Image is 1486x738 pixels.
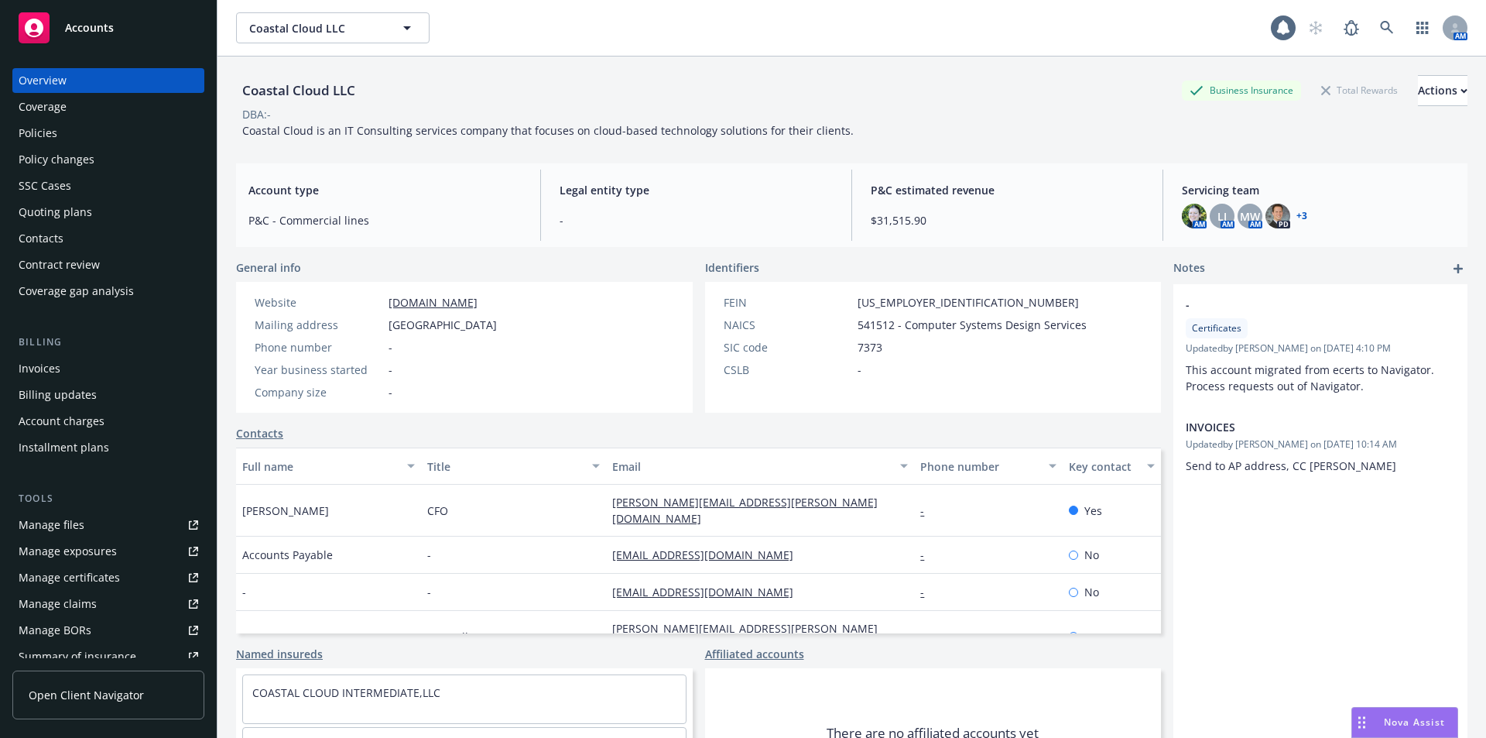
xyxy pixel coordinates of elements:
div: SIC code [724,339,851,355]
a: Quoting plans [12,200,204,225]
span: No [1084,584,1099,600]
span: P&C - Commercial lines [248,212,522,228]
span: Yes [1084,503,1102,519]
span: [GEOGRAPHIC_DATA] [389,317,497,333]
div: Account charges [19,409,104,434]
a: [PERSON_NAME][EMAIL_ADDRESS][PERSON_NAME][DOMAIN_NAME] [612,621,878,652]
a: [DOMAIN_NAME] [389,295,478,310]
span: Updated by [PERSON_NAME] on [DATE] 10:14 AM [1186,438,1455,451]
div: NAICS [724,317,851,333]
div: Manage claims [19,592,97,616]
a: Start snowing [1300,12,1331,43]
span: Open Client Navigator [29,687,144,703]
span: Accounts [65,22,114,34]
button: Email [606,448,914,485]
button: Coastal Cloud LLC [236,12,430,43]
div: Company size [255,384,382,400]
div: Title [427,458,583,475]
button: Actions [1418,75,1467,106]
span: - [389,384,392,400]
a: [PERSON_NAME][EMAIL_ADDRESS][PERSON_NAME][DOMAIN_NAME] [612,495,878,526]
span: Accounts Payable [242,547,333,563]
div: Total Rewards [1313,81,1406,100]
span: 7373 [858,339,882,355]
span: General info [236,259,301,276]
div: Manage BORs [19,618,91,643]
div: Billing updates [19,383,97,407]
a: Switch app [1407,12,1438,43]
div: Mailing address [255,317,382,333]
a: SSC Cases [12,173,204,198]
span: MW [1240,208,1260,225]
a: Summary of insurance [12,644,204,669]
div: Key contact [1069,458,1138,475]
span: Notes [1173,259,1205,278]
div: Drag to move [1352,708,1371,737]
div: Billing [12,335,204,350]
div: Year business started [255,362,382,378]
a: Named insureds [236,646,323,662]
div: Manage exposures [19,539,117,564]
a: Contacts [12,226,204,251]
span: No [1084,629,1099,645]
a: - [920,585,936,599]
a: Manage files [12,513,204,537]
a: Policies [12,121,204,146]
a: Contacts [236,425,283,441]
a: [EMAIL_ADDRESS][DOMAIN_NAME] [612,547,806,562]
img: photo [1265,204,1290,228]
div: SSC Cases [19,173,71,198]
span: No [1084,547,1099,563]
a: Policy changes [12,147,204,172]
div: INVOICESUpdatedby [PERSON_NAME] on [DATE] 10:14 AMSend to AP address, CC [PERSON_NAME] [1173,407,1467,486]
a: Account charges [12,409,204,434]
div: Full name [242,458,398,475]
a: [EMAIL_ADDRESS][DOMAIN_NAME] [612,585,806,599]
span: Controller [427,629,479,645]
span: This account migrated from ecerts to Navigator. Process requests out of Navigator. [1186,362,1437,393]
span: - [242,584,246,600]
div: -CertificatesUpdatedby [PERSON_NAME] on [DATE] 4:10 PMThis account migrated from ecerts to Naviga... [1173,284,1467,407]
div: Coverage [19,94,67,119]
div: Policies [19,121,57,146]
a: Accounts [12,6,204,50]
div: FEIN [724,294,851,311]
button: Title [421,448,606,485]
a: Contract review [12,252,204,277]
button: Key contact [1063,448,1161,485]
div: Phone number [255,339,382,355]
img: photo [1182,204,1207,228]
div: Contacts [19,226,63,251]
span: - [389,362,392,378]
div: Invoices [19,356,60,381]
a: Coverage gap analysis [12,279,204,304]
span: Identifiers [705,259,759,276]
div: Coastal Cloud LLC [236,81,361,101]
div: Quoting plans [19,200,92,225]
span: $31,515.90 [871,212,1144,228]
button: Full name [236,448,421,485]
span: Legal entity type [560,182,833,198]
span: Updated by [PERSON_NAME] on [DATE] 4:10 PM [1186,342,1455,355]
a: Invoices [12,356,204,381]
a: - [920,630,936,644]
a: Manage claims [12,592,204,616]
a: add [1449,259,1467,278]
span: [PERSON_NAME] [242,503,329,519]
div: CSLB [724,362,851,378]
div: Email [612,458,891,475]
span: - [560,212,833,228]
span: - [427,584,431,600]
span: [PERSON_NAME] [242,629,329,645]
a: Manage BORs [12,618,204,643]
span: Send to AP address, CC [PERSON_NAME] [1186,458,1396,473]
a: Report a Bug [1336,12,1367,43]
a: COASTAL CLOUD INTERMEDIATE,LLC [252,685,440,700]
a: Manage certificates [12,565,204,590]
div: Manage files [19,513,84,537]
span: Certificates [1192,321,1241,335]
div: Tools [12,491,204,506]
span: Account type [248,182,522,198]
span: - [389,339,392,355]
div: Coverage gap analysis [19,279,134,304]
